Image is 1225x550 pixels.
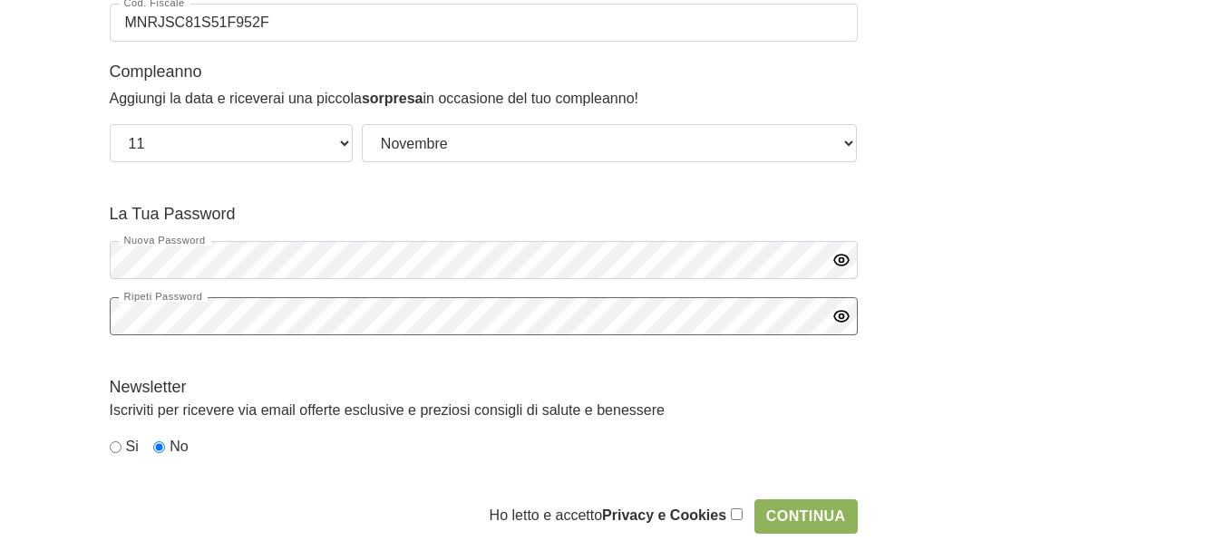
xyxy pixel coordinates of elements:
[110,400,858,421] p: Iscriviti per ricevere via email offerte esclusive e preziosi consigli di salute e benessere
[110,60,858,84] legend: Compleanno
[602,507,726,523] a: Privacy e Cookies
[110,375,858,400] legend: Newsletter
[754,499,858,534] input: Continua
[110,84,858,110] p: Aggiungi la data e riceverai una piccola in occasione del tuo compleanno!
[126,436,139,458] label: Si
[119,292,209,302] label: Ripeti Password
[170,436,188,458] label: No
[362,91,423,106] strong: sorpresa
[110,4,858,42] input: Cod. Fiscale
[119,236,211,246] label: Nuova Password
[490,499,858,534] div: Ho letto e accetto
[110,202,858,227] legend: La Tua Password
